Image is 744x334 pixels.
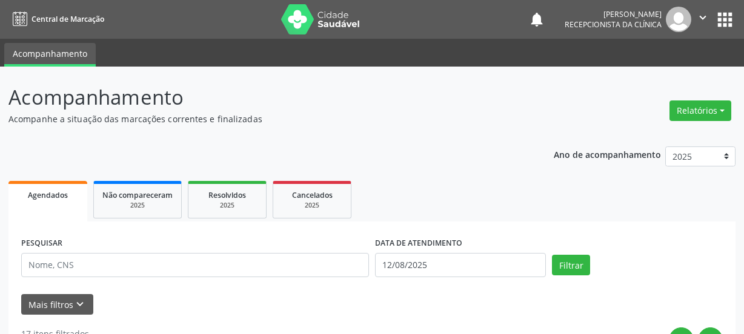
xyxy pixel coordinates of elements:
button: apps [714,9,736,30]
div: 2025 [282,201,342,210]
a: Central de Marcação [8,9,104,29]
label: DATA DE ATENDIMENTO [375,234,462,253]
button: notifications [528,11,545,28]
i: keyboard_arrow_down [73,298,87,311]
button: Relatórios [669,100,731,121]
span: Cancelados [292,190,333,200]
span: Agendados [28,190,68,200]
span: Resolvidos [208,190,246,200]
label: PESQUISAR [21,234,62,253]
div: [PERSON_NAME] [565,9,662,19]
button: Filtrar [552,255,590,275]
p: Acompanhamento [8,82,517,113]
input: Selecione um intervalo [375,253,546,277]
span: Não compareceram [102,190,173,200]
span: Recepcionista da clínica [565,19,662,30]
div: 2025 [197,201,257,210]
img: img [666,7,691,32]
button:  [691,7,714,32]
p: Ano de acompanhamento [554,146,661,162]
div: 2025 [102,201,173,210]
button: Mais filtroskeyboard_arrow_down [21,294,93,315]
a: Acompanhamento [4,43,96,67]
input: Nome, CNS [21,253,369,277]
span: Central de Marcação [32,14,104,24]
p: Acompanhe a situação das marcações correntes e finalizadas [8,113,517,125]
i:  [696,11,709,24]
